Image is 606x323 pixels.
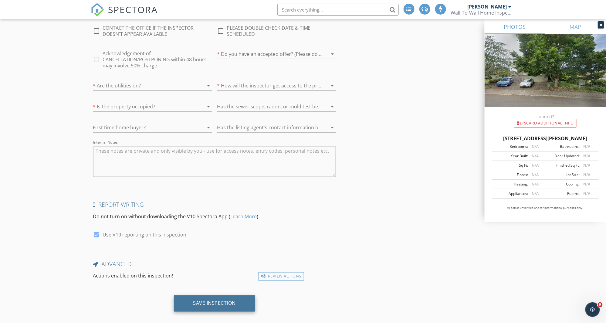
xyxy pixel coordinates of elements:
[103,232,187,238] label: Use V10 reporting on this inspection
[205,124,212,131] i: arrow_drop_down
[545,191,580,196] div: Rooms:
[277,4,399,16] input: Search everything...
[329,82,336,89] i: arrow_drop_down
[583,172,590,177] span: N/A
[103,25,212,37] span: CONTACT THE OFFICE IF THE INSPECTOR DOESN'T APPEAR AVAILABLE
[93,201,336,209] h4: Report Writing
[93,213,336,220] p: Do not turn on without downloading the V10 Spectora App ( )
[545,182,580,187] div: Cooling:
[93,260,336,268] h4: Advanced
[545,153,580,159] div: Year Updated:
[532,144,539,149] span: N/A
[329,50,336,58] i: arrow_drop_down
[103,50,212,69] span: Acknowledgement of CANCELLATION/POSTPONING within 48 hours may involve 50% charge.
[91,3,104,16] img: The Best Home Inspection Software - Spectora
[205,103,212,110] i: arrow_drop_down
[545,163,580,168] div: Finished Sq Ft:
[583,153,590,158] span: N/A
[227,25,336,37] span: PLEASE DOUBLE CHECK DATE & TIME SCHEDULED
[545,19,606,34] a: MAP
[485,114,606,119] div: Incorrect?
[494,182,528,187] div: Heating:
[492,206,599,210] p: All data is unverified and for informational purposes only.
[91,272,256,281] div: Actions enabled on this inspection!
[583,182,590,187] span: N/A
[532,172,539,177] span: N/A
[468,4,507,10] div: [PERSON_NAME]
[231,213,257,220] a: Learn More
[329,103,336,110] i: arrow_drop_down
[598,302,603,307] span: 9
[451,10,512,16] div: Wall-To-Wall Home Inspections, LLC
[492,135,599,142] div: [STREET_ADDRESS][PERSON_NAME]
[585,302,600,317] iframe: Intercom live chat
[532,163,539,168] span: N/A
[485,34,606,121] img: streetview
[193,300,236,306] div: Save Inspection
[494,163,528,168] div: Sq Ft:
[93,147,336,177] textarea: Internal Notes
[532,153,539,158] span: N/A
[545,172,580,178] div: Lot Size:
[485,19,545,34] a: PHOTOS
[205,82,212,89] i: arrow_drop_down
[514,119,577,127] div: Discard Additional info
[494,153,528,159] div: Year Built:
[532,182,539,187] span: N/A
[91,8,158,21] a: SPECTORA
[583,191,590,196] span: N/A
[494,172,528,178] div: Floors:
[583,144,590,149] span: N/A
[108,3,158,16] span: SPECTORA
[545,144,580,149] div: Bathrooms:
[258,272,304,281] div: Preview Actions
[494,144,528,149] div: Bedrooms:
[494,191,528,196] div: Appliances:
[583,163,590,168] span: N/A
[532,191,539,196] span: N/A
[329,124,336,131] i: arrow_drop_down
